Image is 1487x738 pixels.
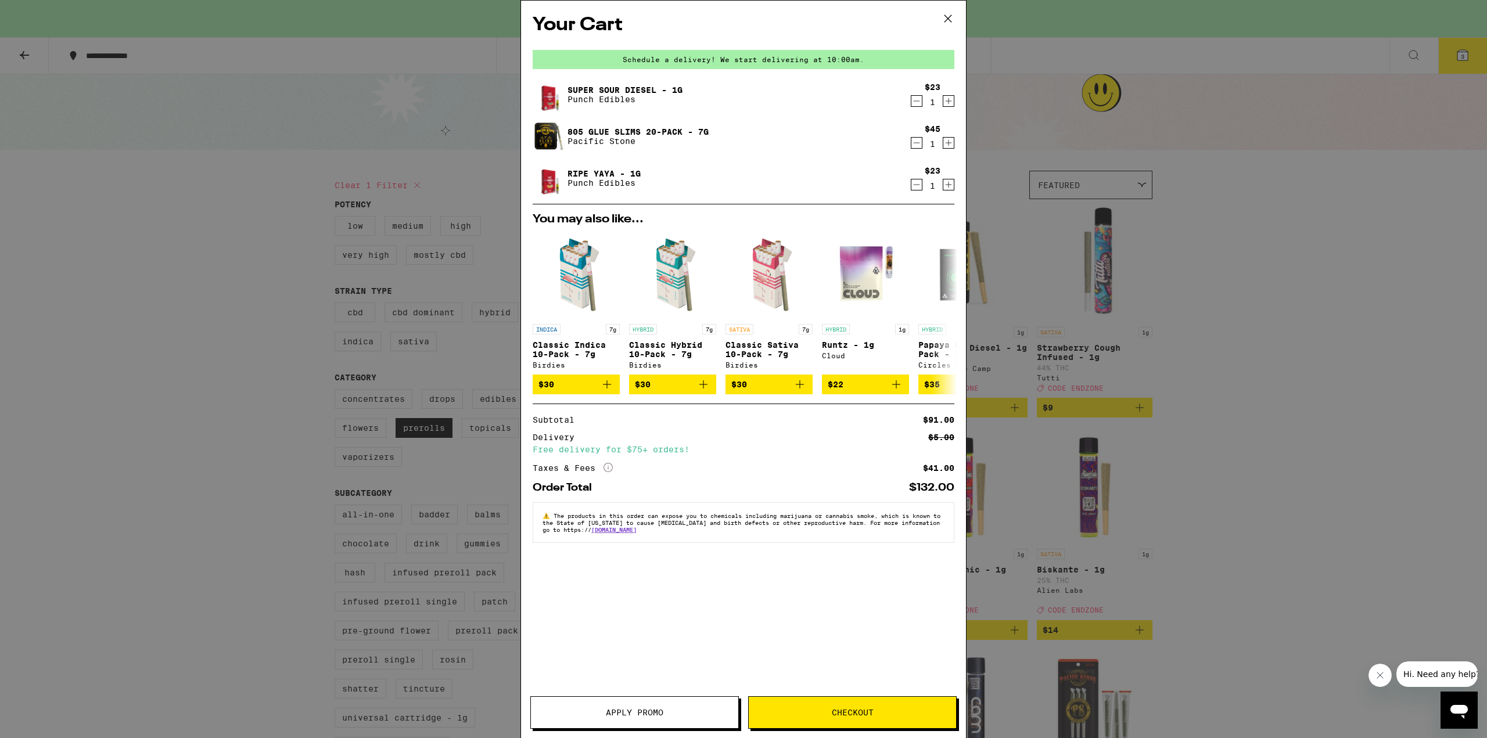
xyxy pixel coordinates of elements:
p: 7g [606,324,620,334]
span: $30 [635,380,651,389]
p: Papaya Punch 7-Pack - 7g [918,340,1005,359]
a: [DOMAIN_NAME] [591,526,637,533]
span: $35 [924,380,940,389]
span: Hi. Need any help? [7,8,84,17]
span: The products in this order can expose you to chemicals including marijuana or cannabis smoke, whi... [543,512,940,533]
div: Taxes & Fees [533,463,613,473]
div: Birdies [725,361,813,369]
span: $30 [731,380,747,389]
p: Classic Hybrid 10-Pack - 7g [629,340,716,359]
button: Increment [943,137,954,149]
span: $30 [538,380,554,389]
div: Birdies [533,361,620,369]
p: HYBRID [629,324,657,334]
div: $5.00 [928,433,954,441]
img: Birdies - Classic Sativa 10-Pack - 7g [725,231,813,318]
span: ⚠️ [543,512,554,519]
button: Apply Promo [530,696,739,729]
iframe: Message from company [1396,661,1478,687]
div: $23 [925,166,940,175]
p: SATIVA [725,324,753,334]
button: Checkout [748,696,957,729]
button: Add to bag [533,375,620,394]
iframe: Close message [1369,664,1392,687]
div: Schedule a delivery! We start delivering at 10:00am. [533,50,954,69]
p: Runtz - 1g [822,340,909,350]
a: Super Sour Diesel - 1g [567,85,683,95]
p: 7g [702,324,716,334]
button: Add to bag [725,375,813,394]
span: Checkout [832,708,874,717]
img: Birdies - Classic Indica 10-Pack - 7g [533,231,620,318]
div: $132.00 [909,483,954,493]
div: Circles Base Camp [918,361,1005,369]
img: Cloud - Runtz - 1g [822,231,909,318]
button: Add to bag [918,375,1005,394]
h2: Your Cart [533,12,954,38]
p: HYBRID [918,324,946,334]
p: INDICA [533,324,561,334]
p: 1g [895,324,909,334]
p: Classic Sativa 10-Pack - 7g [725,340,813,359]
div: $91.00 [923,416,954,424]
div: Birdies [629,361,716,369]
img: Circles Base Camp - Papaya Punch 7-Pack - 7g [918,231,1005,318]
div: 1 [925,181,940,190]
iframe: Button to launch messaging window [1441,692,1478,729]
a: Open page for Classic Hybrid 10-Pack - 7g from Birdies [629,231,716,375]
div: Order Total [533,483,600,493]
div: 1 [925,139,940,149]
img: 805 Glue Slims 20-Pack - 7g [533,120,565,153]
div: Free delivery for $75+ orders! [533,445,954,453]
a: 805 Glue Slims 20-Pack - 7g [567,127,709,136]
span: Apply Promo [606,708,663,717]
p: HYBRID [822,324,850,334]
a: Open page for Classic Sativa 10-Pack - 7g from Birdies [725,231,813,375]
p: Punch Edibles [567,95,683,104]
img: Super Sour Diesel - 1g [533,74,565,116]
div: Subtotal [533,416,583,424]
div: Cloud [822,352,909,359]
button: Decrement [911,179,922,190]
img: Birdies - Classic Hybrid 10-Pack - 7g [629,231,716,318]
a: Open page for Runtz - 1g from Cloud [822,231,909,375]
p: Classic Indica 10-Pack - 7g [533,340,620,359]
button: Decrement [911,137,922,149]
a: Open page for Papaya Punch 7-Pack - 7g from Circles Base Camp [918,231,1005,375]
div: $41.00 [923,464,954,472]
img: Ripe Yaya - 1g [533,157,565,200]
button: Add to bag [822,375,909,394]
a: Ripe Yaya - 1g [567,169,641,178]
p: Pacific Stone [567,136,709,146]
div: Delivery [533,433,583,441]
h2: You may also like... [533,214,954,225]
div: 1 [925,98,940,107]
a: Open page for Classic Indica 10-Pack - 7g from Birdies [533,231,620,375]
span: $22 [828,380,843,389]
button: Increment [943,95,954,107]
button: Decrement [911,95,922,107]
div: $45 [925,124,940,134]
button: Add to bag [629,375,716,394]
p: Punch Edibles [567,178,641,188]
button: Increment [943,179,954,190]
div: $23 [925,82,940,92]
p: 7g [799,324,813,334]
